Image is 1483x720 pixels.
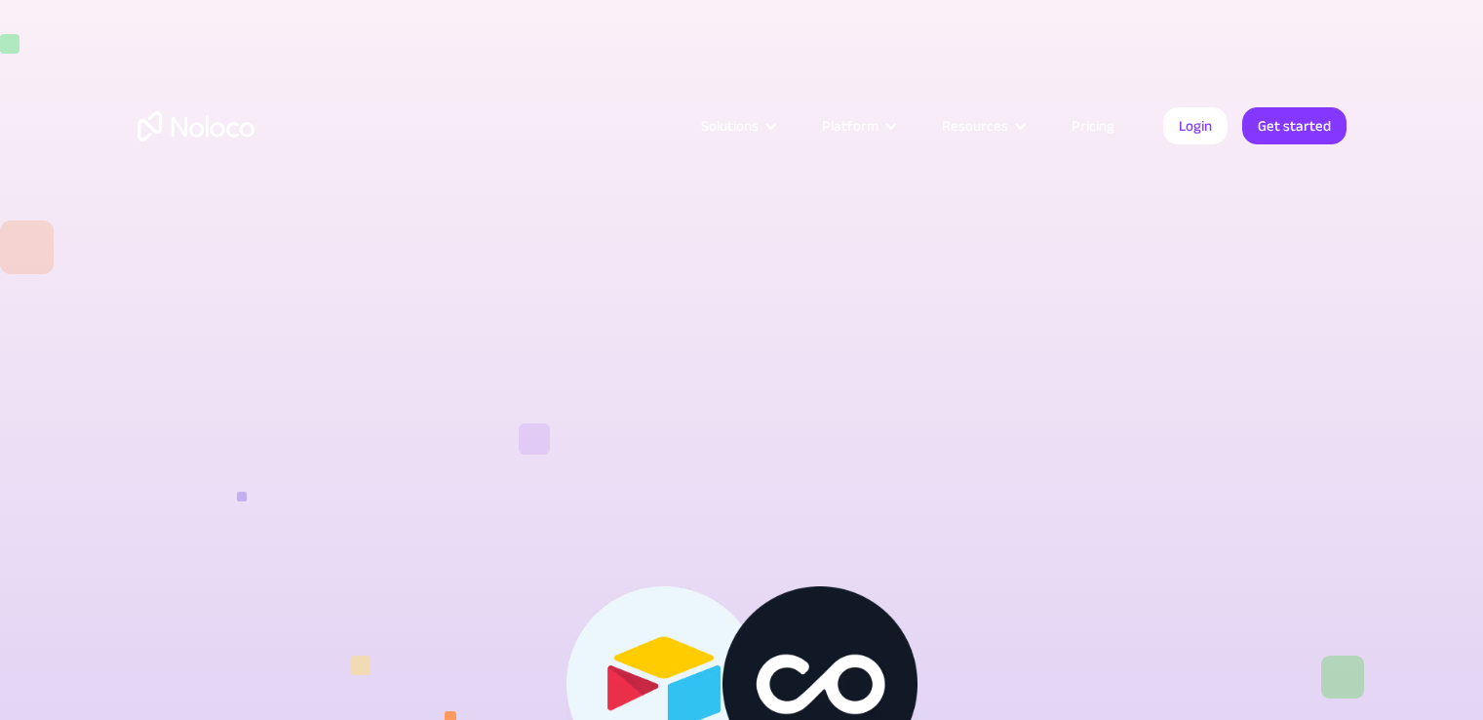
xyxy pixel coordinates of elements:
a: Get started [1242,107,1346,144]
div: Solutions [677,113,798,139]
div: Solutions [701,113,759,139]
div: Platform [822,113,878,139]
div: Resources [942,113,1008,139]
div: Platform [798,113,917,139]
div: Resources [917,113,1047,139]
a: Login [1163,107,1228,144]
a: Pricing [1047,113,1139,139]
a: home [137,111,254,141]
